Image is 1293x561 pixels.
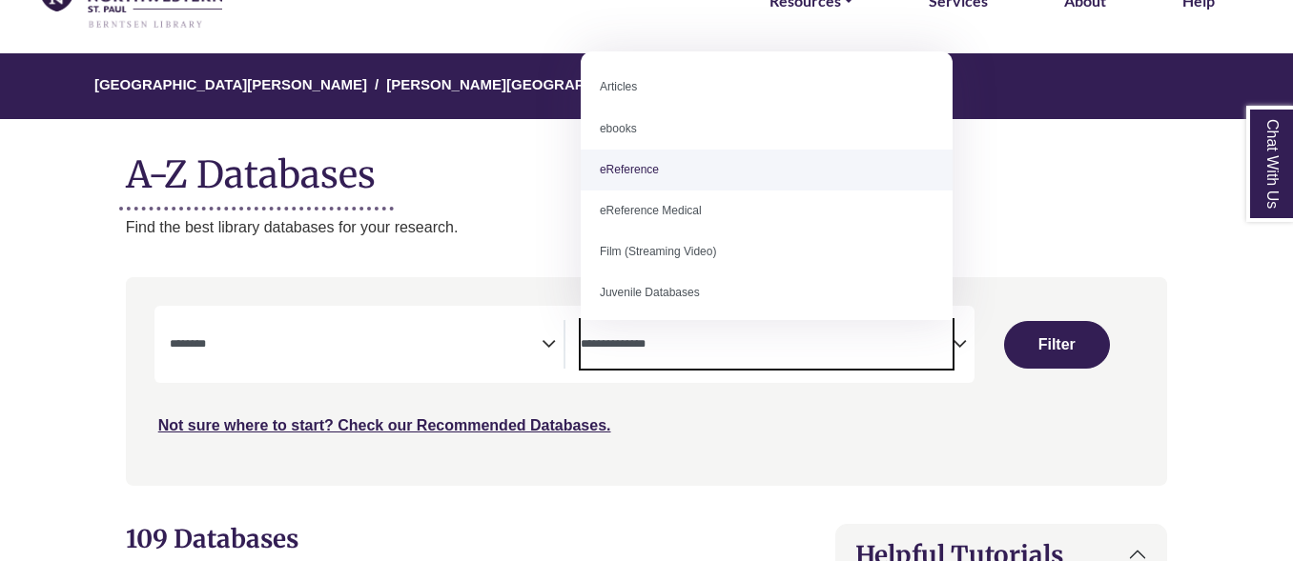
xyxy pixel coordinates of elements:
[581,109,953,150] li: ebooks
[1004,321,1110,369] button: Submit for Search Results
[170,338,542,353] textarea: Search
[581,67,953,108] li: Articles
[581,150,953,190] li: eReference
[581,231,953,272] li: Film (Streaming Video)
[126,277,1168,485] nav: Search filters
[581,338,953,353] textarea: Search
[581,272,953,313] li: Juvenile Databases
[126,215,1168,240] p: Find the best library databases for your research.
[94,73,367,92] a: [GEOGRAPHIC_DATA][PERSON_NAME]
[158,417,611,433] a: Not sure where to start? Check our Recommended Databases.
[126,523,298,554] span: 109 Databases
[126,53,1168,119] nav: breadcrumb
[581,190,953,231] li: eReference Medical
[126,138,1168,196] h1: A-Z Databases
[386,73,659,92] a: [PERSON_NAME][GEOGRAPHIC_DATA]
